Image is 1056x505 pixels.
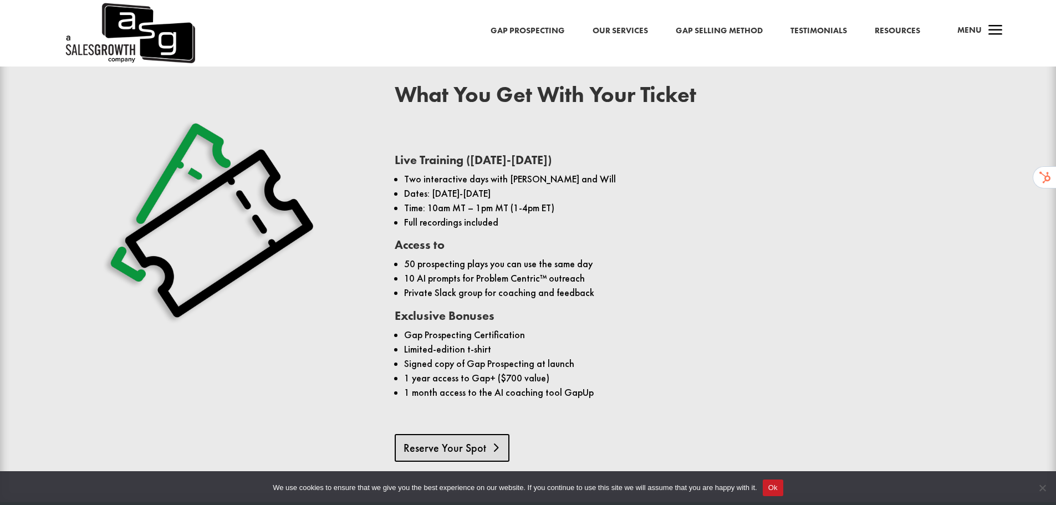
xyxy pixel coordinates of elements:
[395,239,978,257] h3: Access to
[404,385,978,400] li: 1 month access to the AI coaching tool GapUp
[404,343,491,355] span: Limited-edition t-shirt
[491,24,565,38] a: Gap Prospecting
[395,434,509,462] a: Reserve Your Spot
[395,84,978,111] h2: What You Get With Your Ticket
[404,201,978,215] li: Time: 10am MT – 1pm MT (1-4pm ET)
[875,24,920,38] a: Resources
[404,257,978,271] li: 50 prospecting plays you can use the same day
[404,371,978,385] li: 1 year access to Gap+ ($700 value)
[273,482,757,493] span: We use cookies to ensure that we give you the best experience on our website. If you continue to ...
[404,271,978,285] li: 10 AI prompts for Problem Centric™ outreach
[984,20,1007,42] span: a
[404,186,978,201] li: Dates: [DATE]-[DATE]
[101,109,323,331] img: Ticket Shadow
[395,154,978,172] h3: Live Training ([DATE]-[DATE])
[763,480,783,496] button: Ok
[790,24,847,38] a: Testimonials
[1037,482,1048,493] span: No
[404,356,978,371] li: Signed copy of Gap Prospecting at launch
[404,328,978,342] li: Gap Prospecting Certification
[676,24,763,38] a: Gap Selling Method
[957,24,982,35] span: Menu
[404,285,978,300] li: Private Slack group for coaching and feedback
[593,24,648,38] a: Our Services
[395,310,978,328] h3: Exclusive Bonuses
[404,216,498,228] span: Full recordings included
[404,172,978,186] li: Two interactive days with [PERSON_NAME] and Will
